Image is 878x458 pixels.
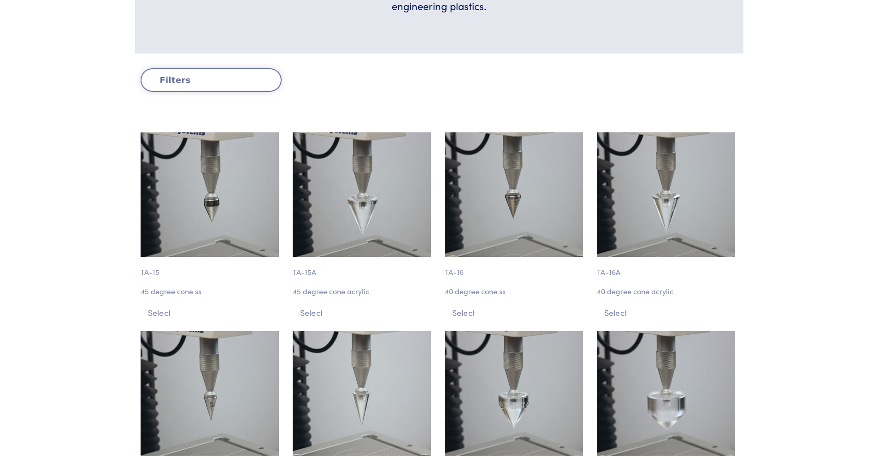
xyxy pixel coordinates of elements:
[445,331,583,456] img: cone_ta-2_60-degree_2.jpg
[141,257,282,278] p: TA-15
[293,286,434,297] p: 45 degree cone acrylic
[597,132,735,257] img: cone_ta-16a_40-degree_2.jpg
[293,257,434,278] p: TA-15A
[597,331,735,456] img: cone_ta-2a_90-degree_2.jpg
[141,132,279,257] img: cone_ta-15_45-degree_2.jpg
[141,286,282,297] p: 45 degree cone ss
[445,305,586,320] button: Select
[597,286,738,297] p: 40 degree cone acrylic
[141,68,282,92] button: Filters
[141,331,279,456] img: cone_ta-17_30-degree_2.jpg
[597,257,738,278] p: TA-16A
[445,132,583,257] img: cone_ta-16_40-degree_2.jpg
[445,257,586,278] p: TA-16
[445,286,586,297] p: 40 degree cone ss
[597,305,738,320] button: Select
[293,132,431,257] img: cone_ta-15a_45-degree_2.jpg
[141,305,282,320] button: Select
[293,331,431,456] img: cone_ta-17a_30-degree_2.jpg
[293,305,434,320] button: Select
